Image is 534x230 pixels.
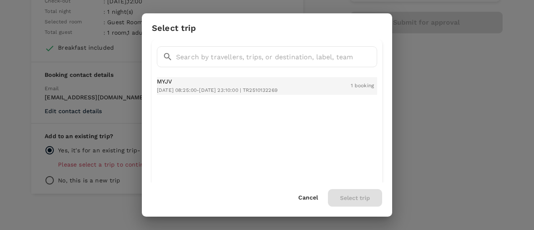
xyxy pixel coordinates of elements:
h3: Select trip [152,23,196,33]
input: Search by travellers, trips, or destination, label, team [176,46,377,67]
p: MYJV [157,77,277,86]
p: 1 booking [351,82,374,90]
button: Cancel [298,195,318,201]
span: [DATE] 08:25:00 - [DATE] 23:10:00 | TR2510132269 [157,87,277,93]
